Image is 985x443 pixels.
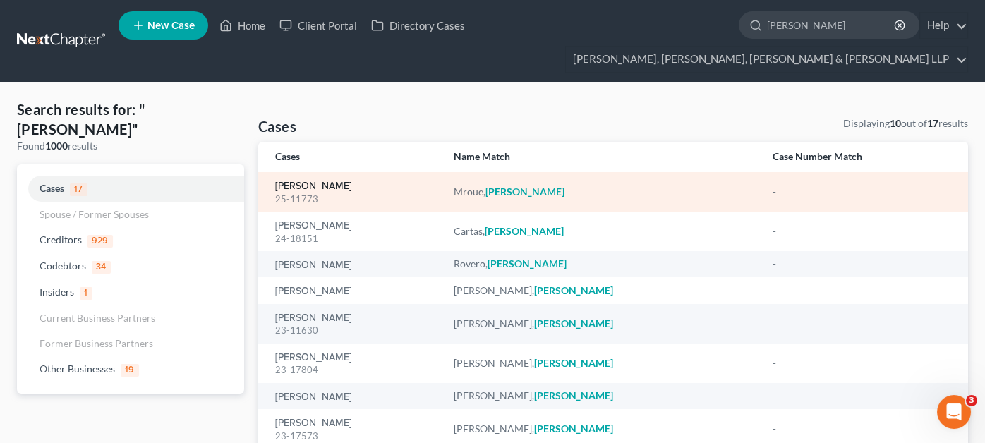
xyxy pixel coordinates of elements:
[17,139,244,153] div: Found results
[275,181,352,191] a: [PERSON_NAME]
[17,305,244,331] a: Current Business Partners
[890,117,901,129] strong: 10
[485,186,564,198] em: [PERSON_NAME]
[17,253,244,279] a: Codebtors34
[40,233,82,245] span: Creditors
[773,284,951,298] div: -
[17,176,244,202] a: Cases17
[773,185,951,199] div: -
[927,117,938,129] strong: 17
[275,324,431,337] div: 23-11630
[937,395,971,429] iframe: Intercom live chat
[275,430,431,443] div: 23-17573
[212,13,272,38] a: Home
[17,279,244,305] a: Insiders1
[275,418,352,428] a: [PERSON_NAME]
[534,423,613,435] em: [PERSON_NAME]
[275,353,352,363] a: [PERSON_NAME]
[87,235,113,248] span: 929
[275,221,352,231] a: [PERSON_NAME]
[442,142,761,172] th: Name Match
[454,185,750,199] div: Mroue,
[566,47,967,72] a: [PERSON_NAME], [PERSON_NAME], [PERSON_NAME] & [PERSON_NAME] LLP
[17,202,244,227] a: Spouse / Former Spouses
[485,225,564,237] em: [PERSON_NAME]
[40,337,153,349] span: Former Business Partners
[534,389,613,401] em: [PERSON_NAME]
[773,389,951,403] div: -
[92,261,111,274] span: 34
[275,286,352,296] a: [PERSON_NAME]
[272,13,364,38] a: Client Portal
[275,193,431,206] div: 25-11773
[454,257,750,271] div: Rovero,
[773,224,951,238] div: -
[454,389,750,403] div: [PERSON_NAME],
[454,317,750,331] div: [PERSON_NAME],
[454,422,750,436] div: [PERSON_NAME],
[488,257,567,269] em: [PERSON_NAME]
[773,257,951,271] div: -
[40,286,74,298] span: Insiders
[40,208,149,220] span: Spouse / Former Spouses
[275,232,431,245] div: 24-18151
[80,287,92,300] span: 1
[534,357,613,369] em: [PERSON_NAME]
[767,12,896,38] input: Search by name...
[275,260,352,270] a: [PERSON_NAME]
[70,183,87,196] span: 17
[761,142,968,172] th: Case Number Match
[121,364,139,377] span: 19
[843,116,968,131] div: Displaying out of results
[773,317,951,331] div: -
[920,13,967,38] a: Help
[534,284,613,296] em: [PERSON_NAME]
[966,395,977,406] span: 3
[275,313,352,323] a: [PERSON_NAME]
[17,227,244,253] a: Creditors929
[275,363,431,377] div: 23-17804
[17,331,244,356] a: Former Business Partners
[40,182,64,194] span: Cases
[147,20,195,31] span: New Case
[364,13,472,38] a: Directory Cases
[258,142,442,172] th: Cases
[40,312,155,324] span: Current Business Partners
[40,260,86,272] span: Codebtors
[275,392,352,402] a: [PERSON_NAME]
[17,356,244,382] a: Other Businesses19
[40,363,115,375] span: Other Businesses
[773,422,951,436] div: -
[454,356,750,370] div: [PERSON_NAME],
[45,140,68,152] strong: 1000
[454,224,750,238] div: Cartas,
[17,99,244,139] h4: Search results for: "[PERSON_NAME]"
[258,116,296,136] h4: Cases
[773,356,951,370] div: -
[454,284,750,298] div: [PERSON_NAME],
[534,317,613,329] em: [PERSON_NAME]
